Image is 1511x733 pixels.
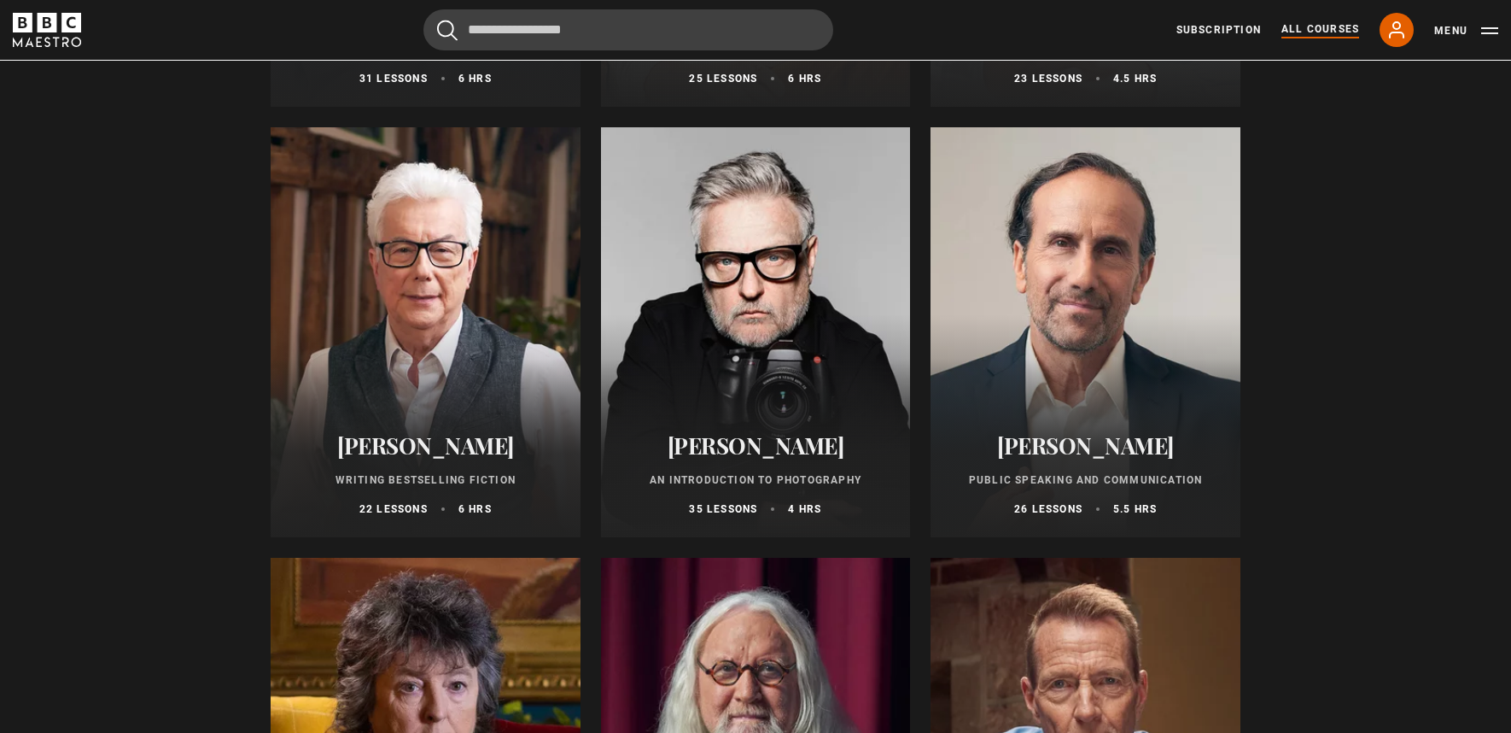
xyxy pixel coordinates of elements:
input: Search [423,9,833,50]
p: 25 lessons [689,71,757,86]
p: 35 lessons [689,501,757,517]
p: 5.5 hrs [1113,501,1157,517]
p: 4.5 hrs [1113,71,1157,86]
p: 23 lessons [1014,71,1082,86]
a: Subscription [1176,22,1261,38]
a: [PERSON_NAME] An Introduction to Photography 35 lessons 4 hrs [601,127,911,537]
a: [PERSON_NAME] Writing Bestselling Fiction 22 lessons 6 hrs [271,127,580,537]
p: Writing Bestselling Fiction [291,472,560,488]
svg: BBC Maestro [13,13,81,47]
p: 31 lessons [359,71,428,86]
p: 6 hrs [788,71,821,86]
p: 4 hrs [788,501,821,517]
button: Toggle navigation [1434,22,1498,39]
h2: [PERSON_NAME] [621,432,890,459]
button: Submit the search query [437,20,458,41]
h2: [PERSON_NAME] [951,432,1220,459]
p: 6 hrs [458,501,492,517]
p: 6 hrs [458,71,492,86]
p: 26 lessons [1014,501,1082,517]
a: [PERSON_NAME] Public Speaking and Communication 26 lessons 5.5 hrs [931,127,1240,537]
p: Public Speaking and Communication [951,472,1220,488]
p: An Introduction to Photography [621,472,890,488]
a: All Courses [1281,21,1359,38]
p: 22 lessons [359,501,428,517]
h2: [PERSON_NAME] [291,432,560,459]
